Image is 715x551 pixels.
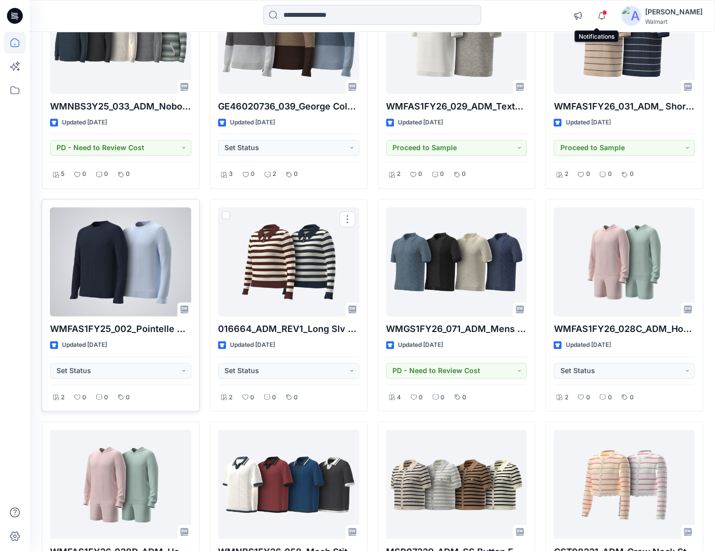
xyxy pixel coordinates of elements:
a: MSP07229_ADM_SS Button FRT Cardi w Chest [386,430,527,539]
p: 3 [229,169,233,179]
p: 0 [418,169,422,179]
div: [PERSON_NAME] [645,6,703,18]
p: Updated [DATE] [230,117,275,128]
p: 2 [229,392,232,402]
p: 0 [251,169,255,179]
a: WMFAS1FY25_002_Pointelle Cable Crew [50,207,191,316]
p: 0 [629,392,633,402]
p: 0 [419,392,423,402]
p: 5 [61,169,64,179]
p: 0 [294,392,298,402]
p: WMFAS1FY26_031_ADM_ Short Slv Polo Collar [553,100,695,113]
p: 0 [440,392,444,402]
p: 0 [250,392,254,402]
p: 0 [82,392,86,402]
p: 016664_ADM_REV1_Long Slv Pointelle Stripe (KG2) [218,322,359,336]
p: Updated [DATE] [62,117,107,128]
p: 0 [294,169,298,179]
p: Updated [DATE] [398,117,443,128]
p: Updated [DATE] [230,340,275,350]
p: 0 [586,169,590,179]
a: WMFAS1FY26_028D_ADM_Hoodie Sweater(TM) [50,430,191,539]
p: Updated [DATE] [62,340,107,350]
p: Updated [DATE] [565,340,610,350]
p: 0 [607,392,611,402]
p: 2 [564,169,568,179]
p: 0 [126,392,130,402]
p: WMFAS1FY26_028C_ADM_Hoodie Sweater(TM) [553,322,695,336]
p: WMGS1FY26_071_ADM_Mens Button down [386,322,527,336]
p: 4 [397,392,401,402]
p: 0 [462,392,466,402]
p: 2 [61,392,64,402]
p: 0 [126,169,130,179]
p: 2 [397,169,400,179]
p: WMNBS3Y25_033_ADM_Nobo Pullover Hoodie [50,100,191,113]
p: 0 [104,169,108,179]
a: GST08221_ADM_Crew Neck Striped Cardie [553,430,695,539]
p: 0 [272,392,276,402]
p: WMFAS1FY26_029_ADM_Textured Tonal Stripe [386,100,527,113]
div: Walmart [645,18,703,25]
p: Updated [DATE] [565,117,610,128]
a: WMFAS1FY26_028C_ADM_Hoodie Sweater(TM) [553,207,695,316]
p: 0 [440,169,444,179]
a: 016664_ADM_REV1_Long Slv Pointelle Stripe (KG2) [218,207,359,316]
p: 0 [82,169,86,179]
p: Updated [DATE] [398,340,443,350]
a: WMGS1FY26_071_ADM_Mens Button down [386,207,527,316]
p: GE46020736_039_George Colorblock [218,100,359,113]
p: WMFAS1FY25_002_Pointelle Cable Crew [50,322,191,336]
a: WMNBS1FY26_058_Mesh Stitch Johnny Collar Sweater [218,430,359,539]
p: 0 [104,392,108,402]
p: 0 [629,169,633,179]
p: 0 [607,169,611,179]
p: 2 [564,392,568,402]
p: 0 [462,169,466,179]
p: 0 [586,392,590,402]
p: 2 [273,169,276,179]
img: avatar [621,6,641,26]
